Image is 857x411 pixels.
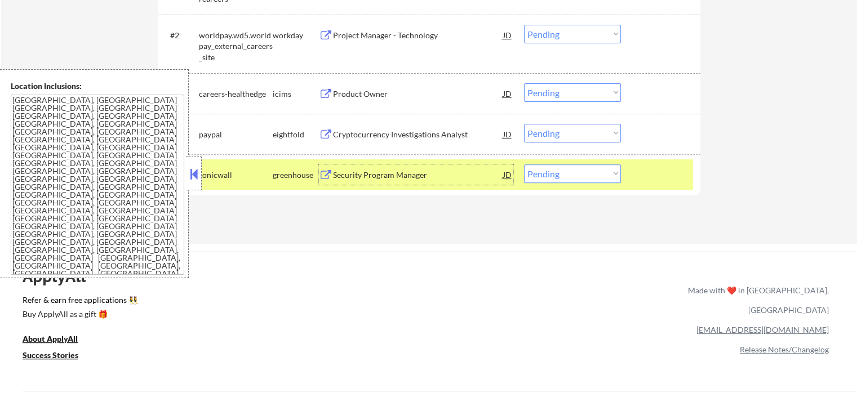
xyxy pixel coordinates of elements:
[199,129,273,140] div: paypal
[502,25,513,45] div: JD
[23,308,135,322] a: Buy ApplyAll as a gift 🎁
[502,83,513,104] div: JD
[740,345,829,354] a: Release Notes/Changelog
[696,325,829,334] a: [EMAIL_ADDRESS][DOMAIN_NAME]
[273,169,319,181] div: greenhouse
[273,88,319,100] div: icims
[199,30,273,63] div: worldpay.wd5.worldpay_external_careers_site
[502,124,513,144] div: JD
[333,169,503,181] div: Security Program Manager
[23,333,94,347] a: About ApplyAll
[333,88,503,100] div: Product Owner
[199,169,273,181] div: sonicwall
[23,349,94,363] a: Success Stories
[273,30,319,41] div: workday
[23,310,135,318] div: Buy ApplyAll as a gift 🎁
[199,88,273,100] div: careers-healthedge
[23,350,78,360] u: Success Stories
[333,30,503,41] div: Project Manager - Technology
[11,81,184,92] div: Location Inclusions:
[683,280,829,320] div: Made with ❤️ in [GEOGRAPHIC_DATA], [GEOGRAPHIC_DATA]
[502,164,513,185] div: JD
[23,296,452,308] a: Refer & earn free applications 👯‍♀️
[333,129,503,140] div: Cryptocurrency Investigations Analyst
[170,30,190,41] div: #2
[23,334,78,343] u: About ApplyAll
[23,267,99,286] div: ApplyAll
[273,129,319,140] div: eightfold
